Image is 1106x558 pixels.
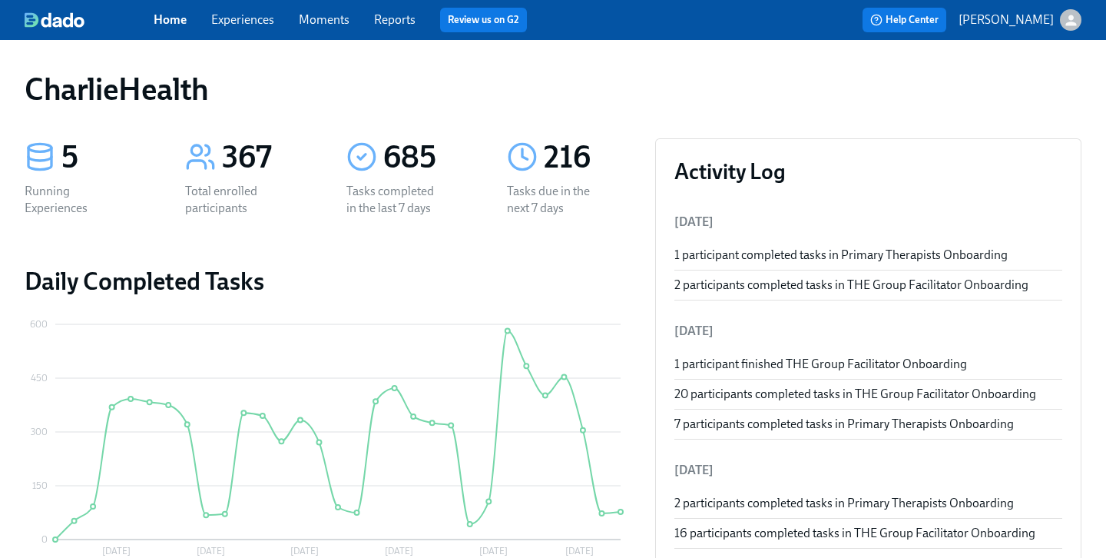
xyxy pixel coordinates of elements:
[674,386,1062,403] div: 20 participants completed tasks in THE Group Facilitator Onboarding
[544,138,631,177] div: 216
[674,313,1062,350] li: [DATE]
[959,9,1081,31] button: [PERSON_NAME]
[290,546,319,556] tspan: [DATE]
[674,356,1062,373] div: 1 participant finished THE Group Facilitator Onboarding
[674,525,1062,542] div: 16 participants completed tasks in THE Group Facilitator Onboarding
[863,8,946,32] button: Help Center
[197,546,225,556] tspan: [DATE]
[222,138,309,177] div: 367
[674,495,1062,512] div: 2 participants completed tasks in Primary Therapists Onboarding
[211,12,274,27] a: Experiences
[385,546,413,556] tspan: [DATE]
[374,12,416,27] a: Reports
[674,416,1062,433] div: 7 participants completed tasks in Primary Therapists Onboarding
[448,12,519,28] a: Review us on G2
[102,546,131,556] tspan: [DATE]
[299,12,349,27] a: Moments
[479,546,508,556] tspan: [DATE]
[674,277,1062,294] div: 2 participants completed tasks in THE Group Facilitator Onboarding
[32,480,48,491] tspan: 150
[25,183,123,217] div: Running Experiences
[154,12,187,27] a: Home
[185,183,283,217] div: Total enrolled participants
[674,247,1062,264] div: 1 participant completed tasks in Primary Therapists Onboarding
[346,183,445,217] div: Tasks completed in the last 7 days
[507,183,605,217] div: Tasks due in the next 7 days
[25,71,209,108] h1: CharlieHealth
[674,214,714,229] span: [DATE]
[674,452,1062,489] li: [DATE]
[870,12,939,28] span: Help Center
[61,138,148,177] div: 5
[383,138,470,177] div: 685
[674,158,1062,185] h3: Activity Log
[41,534,48,545] tspan: 0
[25,266,631,297] h2: Daily Completed Tasks
[31,427,48,437] tspan: 300
[440,8,527,32] button: Review us on G2
[25,12,154,28] a: dado
[25,12,84,28] img: dado
[31,373,48,384] tspan: 450
[959,12,1054,28] p: [PERSON_NAME]
[565,546,594,556] tspan: [DATE]
[30,319,48,330] tspan: 600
